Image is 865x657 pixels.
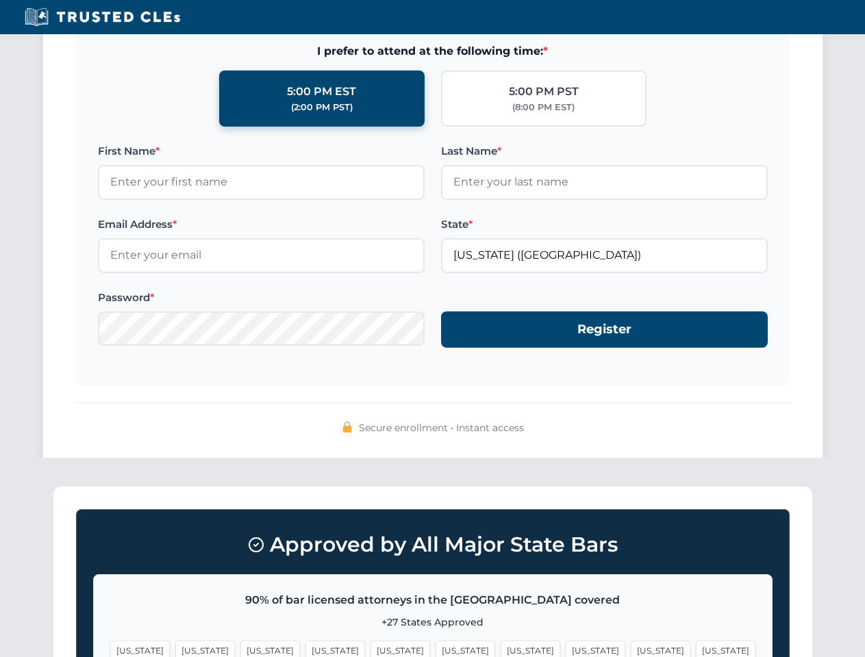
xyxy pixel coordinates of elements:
[509,83,579,101] div: 5:00 PM PST
[291,101,353,114] div: (2:00 PM PST)
[110,615,755,630] p: +27 States Approved
[441,311,768,348] button: Register
[342,422,353,433] img: 🔒
[98,42,768,60] span: I prefer to attend at the following time:
[512,101,575,114] div: (8:00 PM EST)
[441,238,768,272] input: Florida (FL)
[98,289,425,306] label: Password
[110,591,755,609] p: 90% of bar licensed attorneys in the [GEOGRAPHIC_DATA] covered
[98,165,425,199] input: Enter your first name
[93,526,773,563] h3: Approved by All Major State Bars
[98,143,425,159] label: First Name
[441,216,768,233] label: State
[98,238,425,272] input: Enter your email
[21,7,184,27] img: Trusted CLEs
[359,420,524,435] span: Secure enrollment • Instant access
[287,83,356,101] div: 5:00 PM EST
[441,165,768,199] input: Enter your last name
[441,143,768,159] label: Last Name
[98,216,425,233] label: Email Address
